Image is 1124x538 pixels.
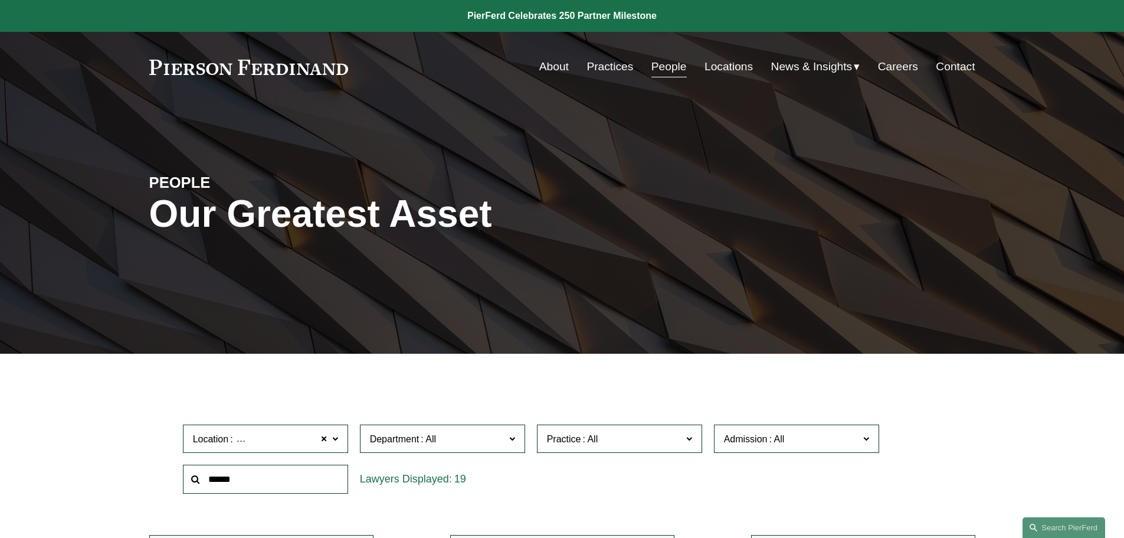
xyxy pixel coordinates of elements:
span: Admission [724,434,768,444]
a: About [539,56,569,78]
span: 19 [454,473,466,485]
a: Practices [586,56,633,78]
a: Search this site [1023,517,1105,538]
a: Contact [936,56,975,78]
h4: PEOPLE [149,173,356,192]
a: People [651,56,687,78]
a: Locations [704,56,753,78]
span: News & Insights [771,57,853,77]
span: Practice [547,434,581,444]
span: Department [370,434,420,444]
span: [GEOGRAPHIC_DATA] [235,432,333,447]
a: Careers [878,56,918,78]
h1: Our Greatest Asset [149,193,700,236]
a: folder dropdown [771,56,860,78]
span: Location [193,434,229,444]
